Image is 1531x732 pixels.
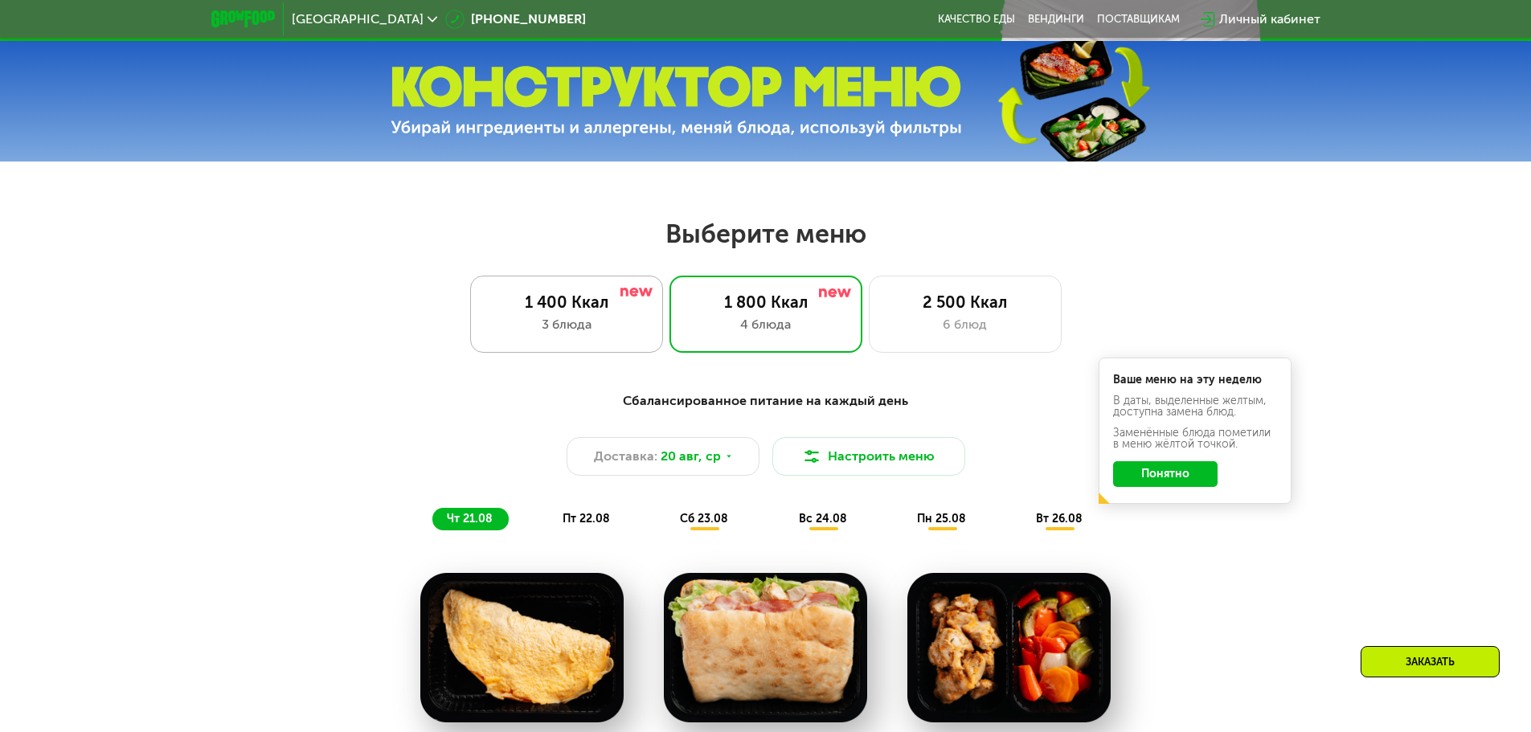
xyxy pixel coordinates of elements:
a: Качество еды [938,13,1015,26]
span: чт 21.08 [447,512,493,525]
div: Сбалансированное питание на каждый день [290,391,1242,411]
span: пн 25.08 [917,512,966,525]
span: сб 23.08 [680,512,728,525]
div: Личный кабинет [1219,10,1320,29]
a: Вендинги [1028,13,1084,26]
div: 1 400 Ккал [487,292,646,312]
h2: Выберите меню [51,218,1480,250]
div: 1 800 Ккал [686,292,845,312]
div: 2 500 Ккал [886,292,1045,312]
button: Понятно [1113,461,1218,487]
div: 4 блюда [686,315,845,334]
div: поставщикам [1097,13,1180,26]
span: 20 авг, ср [661,447,721,466]
span: вс 24.08 [799,512,847,525]
span: вт 26.08 [1036,512,1083,525]
div: Ваше меню на эту неделю [1113,374,1277,386]
button: Настроить меню [772,437,965,476]
span: Доставка: [594,447,657,466]
div: В даты, выделенные желтым, доступна замена блюд. [1113,395,1277,418]
div: 6 блюд [886,315,1045,334]
span: пт 22.08 [563,512,610,525]
div: Заказать [1361,646,1500,677]
a: [PHONE_NUMBER] [445,10,586,29]
div: Заменённые блюда пометили в меню жёлтой точкой. [1113,427,1277,450]
span: [GEOGRAPHIC_DATA] [292,13,424,26]
div: 3 блюда [487,315,646,334]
